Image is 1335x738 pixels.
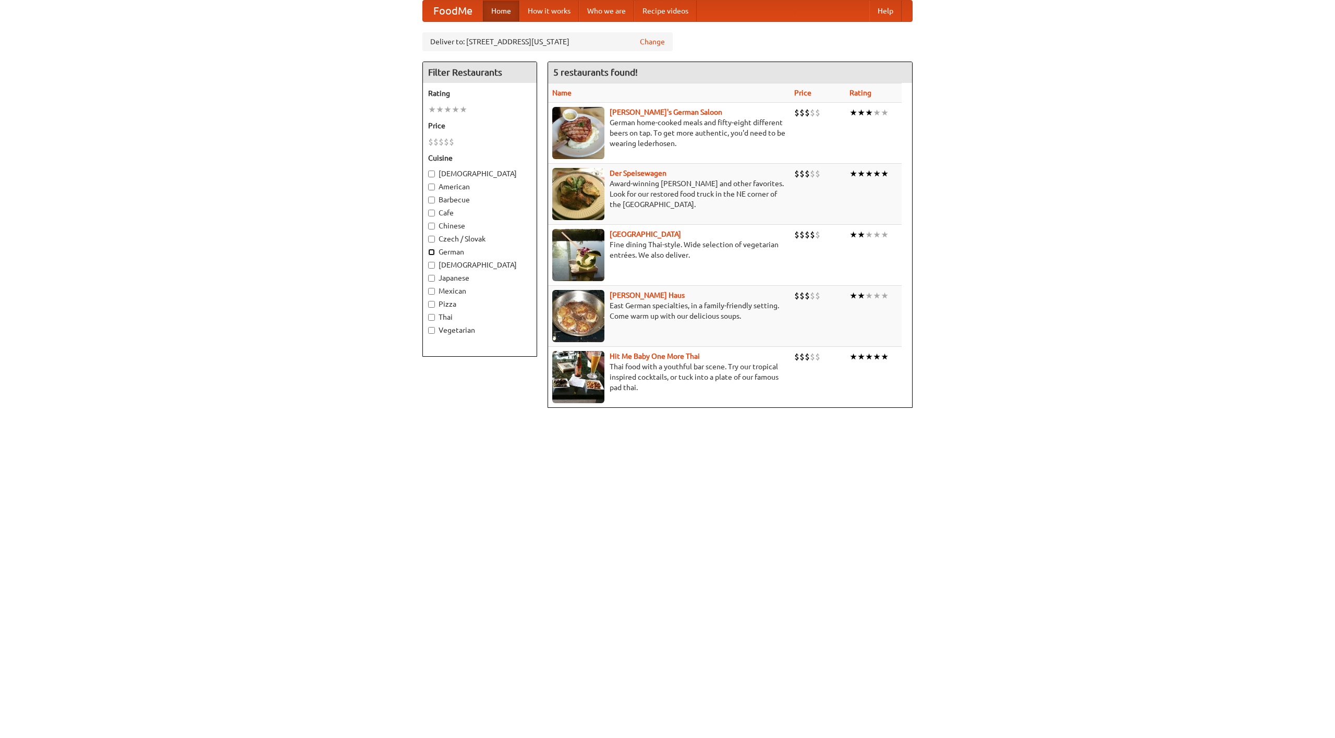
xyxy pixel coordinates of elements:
input: American [428,184,435,190]
label: German [428,247,531,257]
li: $ [810,168,815,179]
label: Barbecue [428,195,531,205]
a: Price [794,89,811,97]
a: [PERSON_NAME] Haus [610,291,685,299]
a: Who we are [579,1,634,21]
label: Thai [428,312,531,322]
input: Pizza [428,301,435,308]
li: $ [794,168,799,179]
li: $ [433,136,439,148]
li: $ [799,351,805,362]
li: ★ [865,229,873,240]
li: $ [815,351,820,362]
label: Czech / Slovak [428,234,531,244]
li: ★ [881,168,889,179]
a: Name [552,89,572,97]
input: Vegetarian [428,327,435,334]
li: $ [439,136,444,148]
div: Deliver to: [STREET_ADDRESS][US_STATE] [422,32,673,51]
li: $ [810,290,815,301]
li: $ [449,136,454,148]
input: German [428,249,435,256]
a: [PERSON_NAME]'s German Saloon [610,108,722,116]
input: Chinese [428,223,435,229]
li: ★ [865,107,873,118]
li: ★ [849,290,857,301]
input: Mexican [428,288,435,295]
li: $ [794,290,799,301]
a: Hit Me Baby One More Thai [610,352,700,360]
li: $ [810,107,815,118]
a: Help [869,1,902,21]
input: Cafe [428,210,435,216]
li: $ [794,107,799,118]
li: ★ [873,168,881,179]
li: ★ [857,107,865,118]
li: ★ [436,104,444,115]
li: $ [444,136,449,148]
input: Czech / Slovak [428,236,435,243]
label: [DEMOGRAPHIC_DATA] [428,260,531,270]
h5: Cuisine [428,153,531,163]
li: $ [815,168,820,179]
li: ★ [452,104,459,115]
li: $ [794,229,799,240]
a: [GEOGRAPHIC_DATA] [610,230,681,238]
li: ★ [428,104,436,115]
li: ★ [857,229,865,240]
li: ★ [865,168,873,179]
li: ★ [873,229,881,240]
li: $ [805,107,810,118]
li: ★ [849,351,857,362]
li: ★ [873,107,881,118]
li: $ [810,229,815,240]
li: $ [815,229,820,240]
li: $ [805,168,810,179]
li: ★ [849,229,857,240]
li: $ [799,290,805,301]
p: Thai food with a youthful bar scene. Try our tropical inspired cocktails, or tuck into a plate of... [552,361,786,393]
li: ★ [873,290,881,301]
p: East German specialties, in a family-friendly setting. Come warm up with our delicious soups. [552,300,786,321]
li: $ [805,290,810,301]
li: ★ [881,351,889,362]
p: Fine dining Thai-style. Wide selection of vegetarian entrées. We also deliver. [552,239,786,260]
li: ★ [881,229,889,240]
li: $ [810,351,815,362]
a: Change [640,37,665,47]
img: speisewagen.jpg [552,168,604,220]
ng-pluralize: 5 restaurants found! [553,67,638,77]
a: Recipe videos [634,1,697,21]
input: [DEMOGRAPHIC_DATA] [428,262,435,269]
li: ★ [873,351,881,362]
li: ★ [857,290,865,301]
label: Cafe [428,208,531,218]
a: FoodMe [423,1,483,21]
img: babythai.jpg [552,351,604,403]
li: $ [799,168,805,179]
li: $ [799,229,805,240]
label: American [428,182,531,192]
p: German home-cooked meals and fifty-eight different beers on tap. To get more authentic, you'd nee... [552,117,786,149]
a: Der Speisewagen [610,169,666,177]
li: $ [805,351,810,362]
h5: Rating [428,88,531,99]
li: $ [428,136,433,148]
li: $ [815,107,820,118]
li: ★ [849,168,857,179]
label: [DEMOGRAPHIC_DATA] [428,168,531,179]
h4: Filter Restaurants [423,62,537,83]
li: ★ [865,351,873,362]
li: $ [794,351,799,362]
label: Japanese [428,273,531,283]
li: ★ [881,290,889,301]
label: Chinese [428,221,531,231]
li: ★ [865,290,873,301]
img: esthers.jpg [552,107,604,159]
li: $ [799,107,805,118]
a: Rating [849,89,871,97]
